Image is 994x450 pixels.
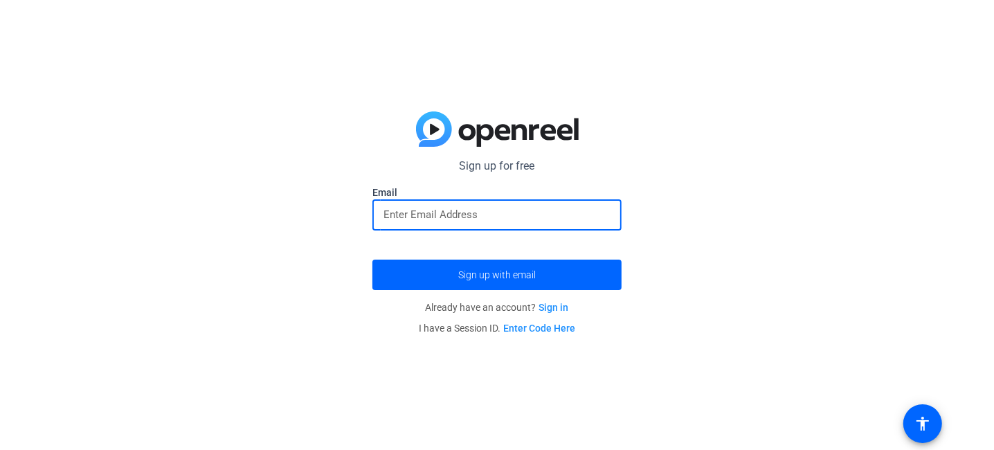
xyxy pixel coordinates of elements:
[416,111,579,147] img: blue-gradient.svg
[372,260,622,290] button: Sign up with email
[419,323,575,334] span: I have a Session ID.
[372,186,622,199] label: Email
[426,302,569,313] span: Already have an account?
[539,302,569,313] a: Sign in
[914,415,931,432] mat-icon: accessibility
[372,158,622,174] p: Sign up for free
[503,323,575,334] a: Enter Code Here
[383,206,611,223] input: Enter Email Address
